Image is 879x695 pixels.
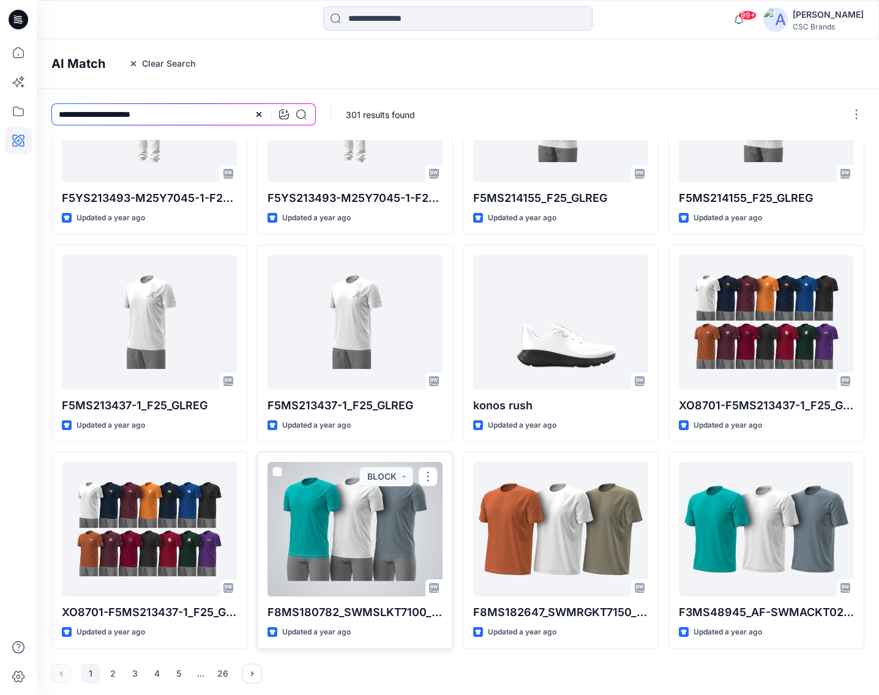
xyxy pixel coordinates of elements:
p: konos rush [473,397,648,414]
p: F5MS214155_F25_GLREG [473,190,648,207]
p: F5MS213437-1_F25_GLREG [62,397,237,414]
a: XO8701-F5MS213437-1_F25_GLREG_VFA_PLACEMENT [62,462,237,597]
img: avatar [763,7,788,32]
p: Updated a year ago [694,626,762,639]
p: Updated a year ago [488,419,556,432]
span: 99+ [738,10,757,20]
a: F5MS213437-1_F25_GLREG [62,255,237,390]
p: 301 results found [346,108,415,121]
a: XO8701-F5MS213437-1_F25_GLREG_VFA_PLACEMENT [679,255,854,390]
a: F8MS180782_SWMSLKT7100_F18_GLSLM_VFA [267,462,443,597]
div: ... [191,664,211,683]
h4: AI Match [51,56,105,71]
button: 2 [103,664,122,683]
p: Updated a year ago [77,419,145,432]
p: Updated a year ago [694,419,762,432]
button: 5 [169,664,189,683]
p: Updated a year ago [77,212,145,225]
p: F5YS213493-M25Y7045-1-F25-GLREG [62,190,237,207]
div: CSC Brands [793,22,864,31]
button: Clear Search [121,54,204,73]
p: Updated a year ago [77,626,145,639]
p: Updated a year ago [694,212,762,225]
a: F5MS213437-1_F25_GLREG [267,255,443,390]
p: F3MS48945_AF-SWMACKT024_F13_PAACT_VFA [679,604,854,621]
button: 3 [125,664,144,683]
a: F3MS48945_AF-SWMACKT024_F13_PAACT_VFA [679,462,854,597]
p: F8MS182647_SWMRGKT7150_F18_GLREG_VFA [473,604,648,621]
p: F5MS214155_F25_GLREG [679,190,854,207]
p: XO8701-F5MS213437-1_F25_GLREG_VFA_PLACEMENT [679,397,854,414]
button: 26 [213,664,233,683]
button: 4 [147,664,166,683]
p: Updated a year ago [488,626,556,639]
div: [PERSON_NAME] [793,7,864,22]
p: Updated a year ago [488,212,556,225]
button: 1 [81,664,100,683]
a: konos rush [473,255,648,390]
p: Updated a year ago [282,626,351,639]
p: Updated a year ago [282,212,351,225]
a: F8MS182647_SWMRGKT7150_F18_GLREG_VFA [473,462,648,597]
p: Updated a year ago [282,419,351,432]
p: F5MS213437-1_F25_GLREG [267,397,443,414]
p: F5YS213493-M25Y7045-1-F25-GLREG [267,190,443,207]
p: F8MS180782_SWMSLKT7100_F18_GLSLM_VFA [267,604,443,621]
p: XO8701-F5MS213437-1_F25_GLREG_VFA_PLACEMENT [62,604,237,621]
